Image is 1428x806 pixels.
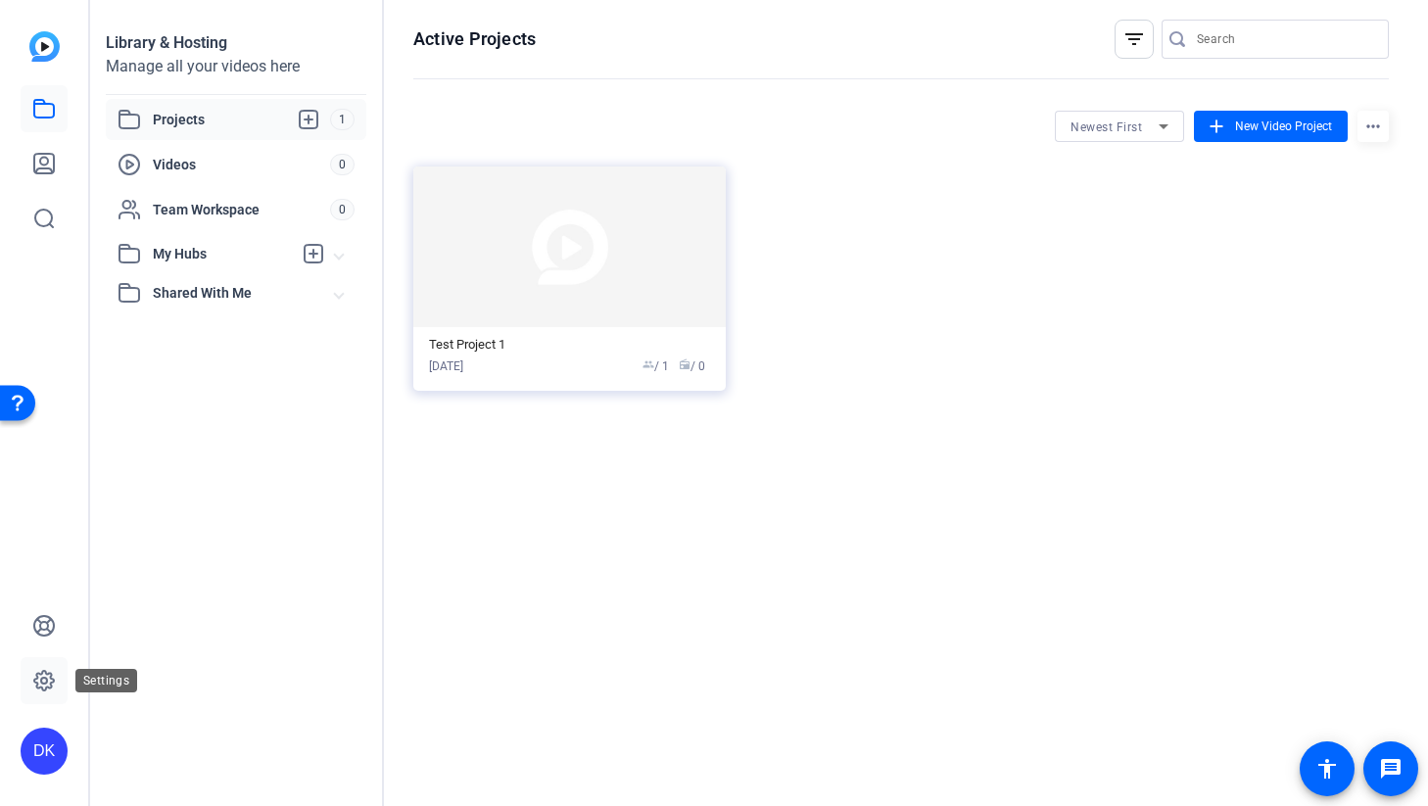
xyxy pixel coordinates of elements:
[1194,111,1348,142] button: New Video Project
[153,108,330,131] span: Projects
[1071,120,1142,134] span: Newest First
[643,358,654,370] span: group
[153,155,330,174] span: Videos
[643,357,669,375] span: / 1
[429,357,463,375] div: [DATE]
[153,283,335,304] span: Shared With Me
[29,31,60,62] img: blue-gradient.svg
[1206,116,1227,137] mat-icon: add
[75,669,137,692] div: Settings
[1357,111,1389,142] mat-icon: more_horiz
[1315,757,1339,781] mat-icon: accessibility
[679,358,690,370] span: radio
[153,200,330,219] span: Team Workspace
[106,273,366,312] mat-expansion-panel-header: Shared With Me
[413,27,536,51] h1: Active Projects
[330,109,355,130] span: 1
[106,31,366,55] div: Library & Hosting
[153,244,292,264] span: My Hubs
[1122,27,1146,51] mat-icon: filter_list
[106,234,366,273] mat-expansion-panel-header: My Hubs
[1235,118,1332,135] span: New Video Project
[330,154,355,175] span: 0
[330,199,355,220] span: 0
[106,55,366,78] div: Manage all your videos here
[413,166,726,327] img: Project thumbnail
[1379,757,1403,781] mat-icon: message
[1197,27,1373,51] input: Search
[21,728,68,775] div: DK
[429,337,710,353] div: Test Project 1
[679,357,705,375] span: / 0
